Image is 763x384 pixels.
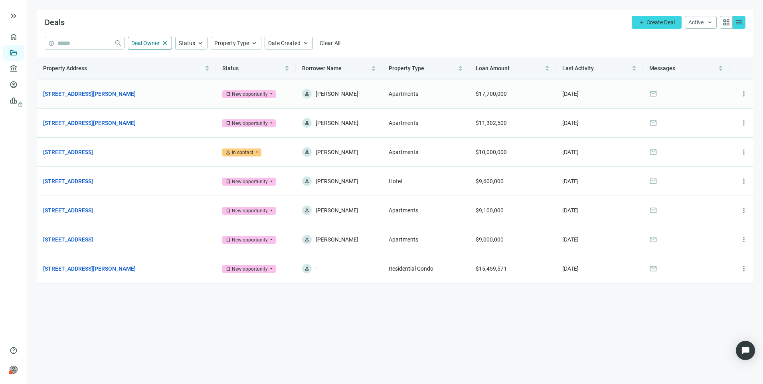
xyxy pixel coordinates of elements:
[649,177,657,185] span: mail
[316,235,358,244] span: [PERSON_NAME]
[232,90,268,98] div: New opportunity
[735,18,743,26] span: menu
[304,237,310,242] span: person
[649,236,657,243] span: mail
[43,119,136,127] a: [STREET_ADDRESS][PERSON_NAME]
[48,40,54,46] span: help
[225,121,231,126] span: bookmark
[722,18,730,26] span: grid_view
[225,91,231,97] span: bookmark
[232,148,253,156] div: In contact
[740,177,748,185] span: more_vert
[638,19,645,26] span: add
[389,207,418,214] span: Apartments
[304,149,310,155] span: person
[302,65,342,71] span: Borrower Name
[685,16,717,29] button: Activekeyboard_arrow_down
[9,11,18,21] button: keyboard_double_arrow_right
[649,206,657,214] span: mail
[476,149,507,155] span: $10,000,000
[10,346,18,354] span: help
[268,40,300,46] span: Date Created
[562,178,579,184] span: [DATE]
[197,40,204,47] span: keyboard_arrow_up
[740,206,748,214] span: more_vert
[225,150,231,155] span: person
[214,40,249,46] span: Property Type
[232,236,268,244] div: New opportunity
[562,120,579,126] span: [DATE]
[632,16,682,29] button: addCreate Deal
[740,148,748,156] span: more_vert
[10,366,18,374] span: person
[562,236,579,243] span: [DATE]
[736,261,752,277] button: more_vert
[707,19,713,26] span: keyboard_arrow_down
[232,178,268,186] div: New opportunity
[222,65,239,71] span: Status
[389,91,418,97] span: Apartments
[316,264,317,273] span: -
[649,90,657,98] span: mail
[476,265,507,272] span: $15,459,571
[649,65,675,71] span: Messages
[316,118,358,128] span: [PERSON_NAME]
[304,266,310,271] span: person
[232,119,268,127] div: New opportunity
[304,178,310,184] span: person
[225,237,231,243] span: bookmark
[562,265,579,272] span: [DATE]
[225,208,231,214] span: bookmark
[736,232,752,247] button: more_vert
[316,147,358,157] span: [PERSON_NAME]
[476,236,504,243] span: $9,000,000
[389,65,424,71] span: Property Type
[476,91,507,97] span: $17,700,000
[646,19,675,26] span: Create Deal
[225,179,231,184] span: bookmark
[389,120,418,126] span: Apartments
[43,177,93,186] a: [STREET_ADDRESS]
[389,236,418,243] span: Apartments
[302,40,309,47] span: keyboard_arrow_up
[43,65,87,71] span: Property Address
[232,265,268,273] div: New opportunity
[304,120,310,126] span: person
[304,208,310,213] span: person
[389,149,418,155] span: Apartments
[251,40,258,47] span: keyboard_arrow_up
[43,206,93,215] a: [STREET_ADDRESS]
[43,235,93,244] a: [STREET_ADDRESS]
[740,265,748,273] span: more_vert
[304,91,310,97] span: person
[562,91,579,97] span: [DATE]
[476,120,507,126] span: $11,302,500
[649,265,657,273] span: mail
[43,89,136,98] a: [STREET_ADDRESS][PERSON_NAME]
[316,176,358,186] span: [PERSON_NAME]
[316,206,358,215] span: [PERSON_NAME]
[476,65,510,71] span: Loan Amount
[736,341,755,360] div: Open Intercom Messenger
[131,40,160,46] span: Deal Owner
[740,236,748,243] span: more_vert
[736,144,752,160] button: more_vert
[740,90,748,98] span: more_vert
[736,115,752,131] button: more_vert
[316,89,358,99] span: [PERSON_NAME]
[649,148,657,156] span: mail
[389,178,402,184] span: Hotel
[476,178,504,184] span: $9,600,000
[562,149,579,155] span: [DATE]
[389,265,433,272] span: Residential Condo
[736,202,752,218] button: more_vert
[179,40,195,46] span: Status
[740,119,748,127] span: more_vert
[43,264,136,273] a: [STREET_ADDRESS][PERSON_NAME]
[736,86,752,102] button: more_vert
[225,266,231,272] span: bookmark
[688,19,704,26] span: Active
[43,148,93,156] a: [STREET_ADDRESS]
[316,37,344,49] button: Clear All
